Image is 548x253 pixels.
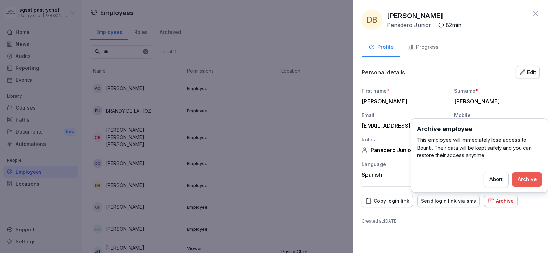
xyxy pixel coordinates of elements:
[520,68,536,76] div: Edit
[362,161,447,168] div: Language
[362,98,444,105] div: [PERSON_NAME]
[488,197,514,205] div: Archive
[362,122,444,129] div: [EMAIL_ADDRESS][DOMAIN_NAME]
[417,124,542,134] h3: Archive employee
[421,197,476,205] div: Send login link via sms
[417,136,542,160] p: This employee will immediately lose access to Bounti. Their data will be kept safely and you can ...
[362,10,382,30] div: DB
[365,197,409,205] div: Copy login link
[362,69,405,76] p: Personal details
[362,147,447,153] div: Panadero Junior
[489,176,503,183] div: Abort
[446,21,461,29] p: 82 min
[387,21,431,29] p: Panadero Junior
[400,38,445,57] button: Progress
[362,195,413,207] button: Copy login link
[484,195,518,207] button: Archive
[454,87,540,94] div: Surname
[362,218,540,224] p: Created at : [DATE]
[369,43,394,51] div: Profile
[387,11,443,21] p: [PERSON_NAME]
[454,112,540,119] div: Mobile
[362,171,447,178] div: Spanish
[518,176,537,183] div: Archive
[516,66,540,78] button: Edit
[362,87,447,94] div: First name
[362,38,400,57] button: Profile
[454,98,536,105] div: [PERSON_NAME]
[407,43,438,51] div: Progress
[417,195,480,207] button: Send login link via sms
[387,21,461,29] div: ·
[512,172,542,187] button: Archive
[484,172,509,187] button: Abort
[362,112,447,119] div: Email
[362,136,447,143] div: Roles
